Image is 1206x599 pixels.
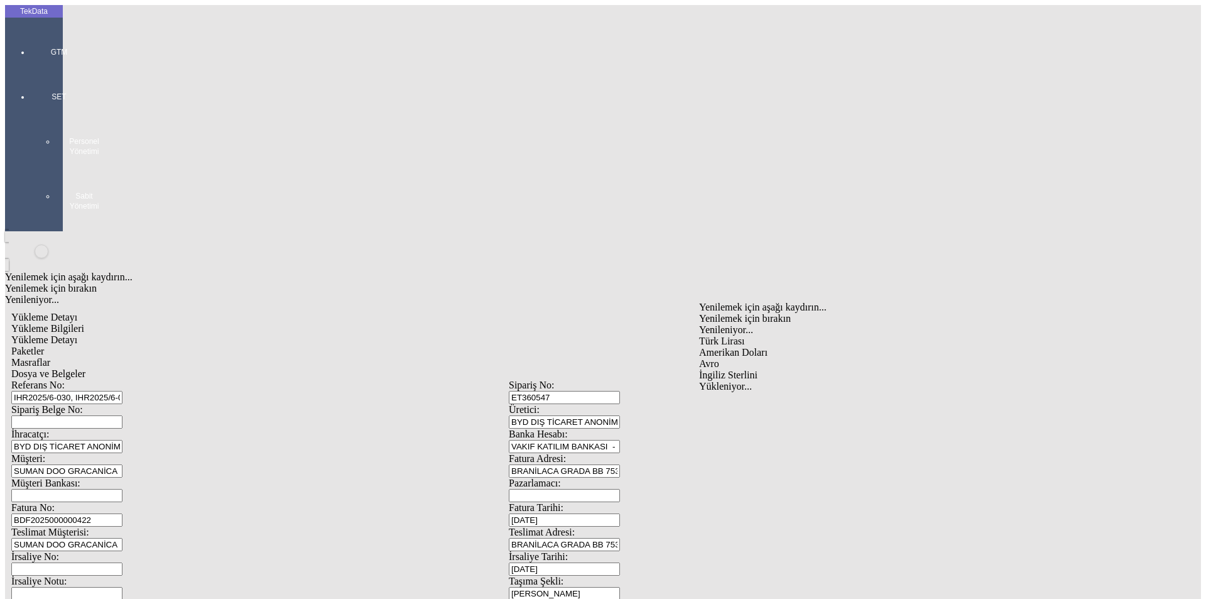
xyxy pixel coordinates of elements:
span: GTM [40,47,78,57]
span: Yükleme Bilgileri [11,323,84,334]
span: Fatura Adresi: [509,453,566,464]
span: Sipariş No: [509,380,554,390]
div: TekData [5,6,63,16]
span: İrsaliye No: [11,551,59,562]
span: Müşteri: [11,453,45,464]
span: Fatura No: [11,502,55,513]
span: Paketler [11,346,44,356]
span: Fatura Tarihi: [509,502,563,513]
div: İngiliz Sterlini [699,370,1180,381]
div: Yenilemek için aşağı kaydırın... [699,302,1180,313]
span: SET [40,92,78,102]
div: Amerikan Doları [699,347,1180,358]
span: Teslimat Adresi: [509,527,575,537]
span: Müşteri Bankası: [11,478,80,488]
span: Yükleme Detayı [11,312,77,322]
span: İrsaliye Tarihi: [509,551,568,562]
span: Sipariş Belge No: [11,404,83,415]
span: Banka Hesabı: [509,429,568,439]
span: Masraflar [11,357,50,368]
span: Pazarlamacı: [509,478,561,488]
span: Üretici: [509,404,540,415]
span: Teslimat Müşterisi: [11,527,89,537]
span: İrsaliye Notu: [11,576,67,586]
span: Taşıma Şekli: [509,576,563,586]
span: Personel Yönetimi [65,136,103,157]
div: Yenilemek için aşağı kaydırın... [5,272,1013,283]
span: İhracatçı: [11,429,49,439]
div: Yenileniyor... [5,294,1013,305]
span: Yükleme Detayı [11,334,77,345]
span: Dosya ve Belgeler [11,368,85,379]
div: Türk Lirası [699,336,1180,347]
div: Yenileniyor... [699,324,1180,336]
div: Avro [699,358,1180,370]
span: Referans No: [11,380,65,390]
div: Yenilemek için bırakın [5,283,1013,294]
div: Yenilemek için bırakın [699,313,1180,324]
span: Sabit Yönetimi [65,191,103,211]
div: Yükleniyor... [699,381,1180,392]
